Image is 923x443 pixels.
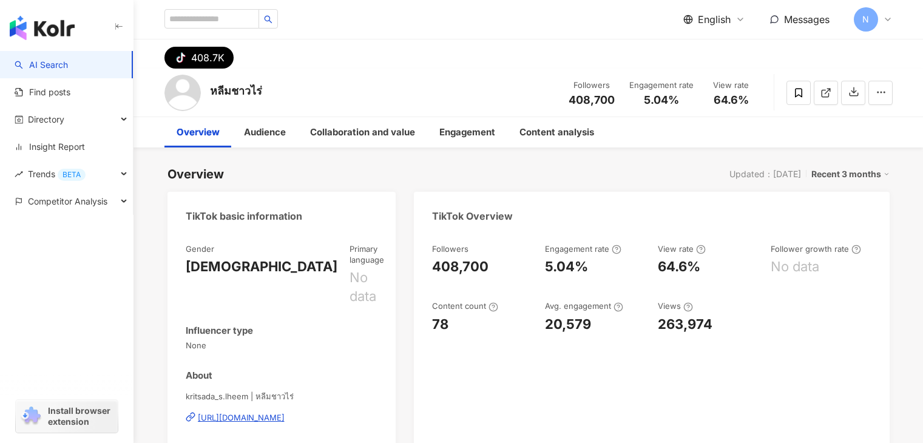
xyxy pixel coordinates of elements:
[545,300,623,311] div: Avg. engagement
[16,400,118,433] a: chrome extensionInstall browser extension
[186,412,378,423] a: [URL][DOMAIN_NAME]
[264,15,272,24] span: search
[698,13,731,26] span: English
[644,94,679,106] span: 5.04%
[658,315,712,334] div: 263,974
[15,170,23,178] span: rise
[545,243,621,254] div: Engagement rate
[48,405,114,427] span: Install browser extension
[167,166,224,183] div: Overview
[244,125,286,140] div: Audience
[658,300,693,311] div: Views
[545,315,591,334] div: 20,579
[658,257,700,276] div: 64.6%
[708,79,754,92] div: View rate
[186,369,212,382] div: About
[19,407,42,426] img: chrome extension
[186,209,302,223] div: TikTok basic information
[186,340,378,351] span: None
[310,125,415,140] div: Collaboration and value
[658,243,706,254] div: View rate
[186,243,214,254] div: Gender
[771,243,861,254] div: Follower growth rate
[350,243,384,265] div: Primary language
[714,94,749,106] span: 64.6%
[432,257,489,276] div: 408,700
[569,93,615,106] span: 408,700
[439,125,495,140] div: Engagement
[350,268,384,306] div: No data
[15,59,68,71] a: searchAI Search
[28,160,86,188] span: Trends
[28,188,107,215] span: Competitor Analysis
[15,86,70,98] a: Find posts
[432,300,498,311] div: Content count
[210,83,262,98] div: หลีมชาวไร่
[519,125,594,140] div: Content analysis
[58,169,86,181] div: BETA
[862,13,869,26] span: N
[164,47,234,69] button: 408.7K
[186,391,378,402] span: kritsada_s.lheem | หลีมชาวไร่
[164,75,201,111] img: KOL Avatar
[186,257,337,276] div: [DEMOGRAPHIC_DATA]
[177,125,220,140] div: Overview
[432,209,513,223] div: TikTok Overview
[432,315,448,334] div: 78
[28,106,64,133] span: Directory
[198,412,285,423] div: [URL][DOMAIN_NAME]
[10,16,75,40] img: logo
[729,169,801,179] div: Updated：[DATE]
[432,243,468,254] div: Followers
[784,13,830,25] span: Messages
[629,79,694,92] div: Engagement rate
[569,79,615,92] div: Followers
[186,324,253,337] div: Influencer type
[811,166,890,182] div: Recent 3 months
[191,49,225,66] div: 408.7K
[15,141,85,153] a: Insight Report
[771,257,819,276] div: No data
[545,257,588,276] div: 5.04%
